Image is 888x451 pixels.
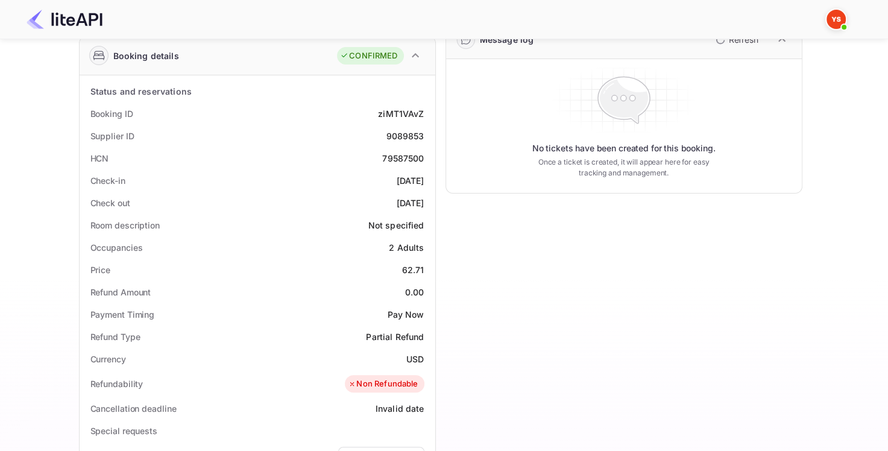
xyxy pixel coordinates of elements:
div: Not specified [368,219,424,232]
div: Message log [480,33,534,46]
button: Refresh [708,30,763,49]
div: CONFIRMED [340,50,397,62]
p: Once a ticket is created, it will appear here for easy tracking and management. [529,157,719,178]
p: Refresh [729,33,758,46]
img: Yandex Support [827,10,846,29]
div: Booking ID [90,107,133,120]
div: 62.71 [402,263,424,276]
div: Refund Type [90,330,140,343]
div: 9089853 [386,130,424,142]
div: Status and reservations [90,85,192,98]
div: 2 Adults [389,241,424,254]
div: Check-in [90,174,125,187]
div: Cancellation deadline [90,402,177,415]
div: Non Refundable [348,378,418,390]
div: Occupancies [90,241,143,254]
div: Currency [90,353,126,365]
div: 0.00 [405,286,424,298]
div: Booking details [113,49,179,62]
div: 79587500 [382,152,424,165]
div: Supplier ID [90,130,134,142]
div: Special requests [90,424,157,437]
div: Pay Now [387,308,424,321]
img: LiteAPI Logo [27,10,102,29]
div: Room description [90,219,160,232]
div: ziMT1VAvZ [378,107,424,120]
div: [DATE] [397,197,424,209]
div: Payment Timing [90,308,155,321]
div: Price [90,263,111,276]
div: Check out [90,197,130,209]
p: No tickets have been created for this booking. [532,142,716,154]
div: Invalid date [376,402,424,415]
div: Refund Amount [90,286,151,298]
div: Refundability [90,377,143,390]
div: [DATE] [397,174,424,187]
div: USD [406,353,424,365]
div: HCN [90,152,109,165]
div: Partial Refund [366,330,424,343]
